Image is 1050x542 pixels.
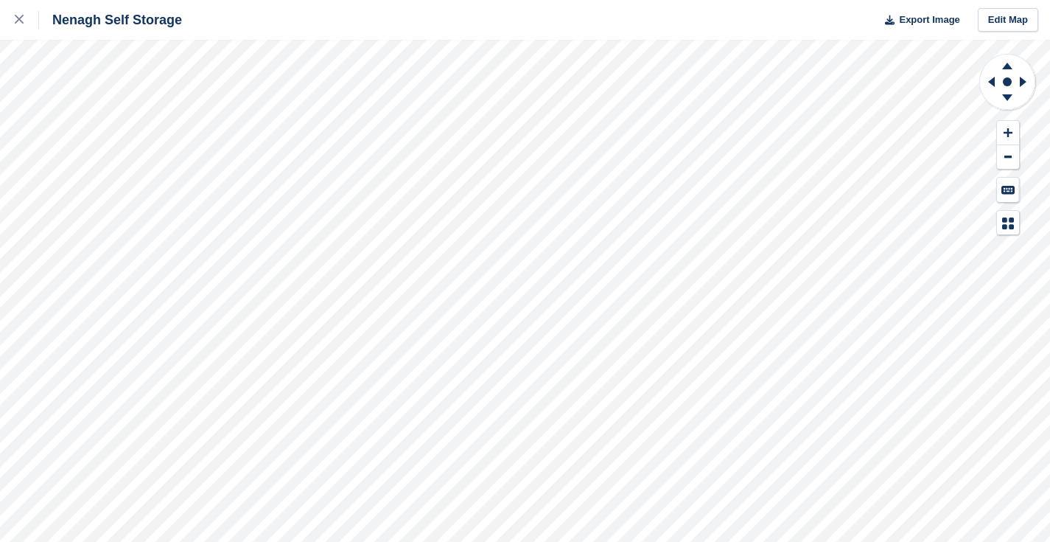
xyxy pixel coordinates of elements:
button: Zoom In [997,121,1019,145]
a: Edit Map [978,8,1038,32]
button: Zoom Out [997,145,1019,170]
button: Keyboard Shortcuts [997,178,1019,202]
button: Map Legend [997,211,1019,235]
div: Nenagh Self Storage [39,11,182,29]
span: Export Image [899,13,959,27]
button: Export Image [876,8,960,32]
